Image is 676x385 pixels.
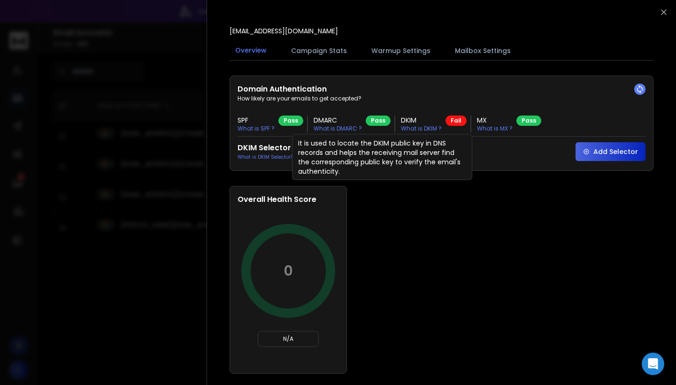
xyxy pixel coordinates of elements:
[401,115,442,125] h3: DKIM
[278,115,303,126] div: Pass
[446,115,467,126] div: Fail
[576,142,645,161] button: Add Selector
[366,115,391,126] div: Pass
[366,40,436,61] button: Warmup Settings
[642,353,664,375] div: Open Intercom Messenger
[238,142,292,154] h2: DKIM Selector
[477,125,513,132] p: What is MX ?
[230,26,338,36] p: [EMAIL_ADDRESS][DOMAIN_NAME]
[238,125,275,132] p: What is SPF ?
[284,262,293,279] p: 0
[314,125,362,132] p: What is DMARC ?
[238,84,645,95] h2: Domain Authentication
[477,115,513,125] h3: MX
[285,40,353,61] button: Campaign Stats
[230,40,272,62] button: Overview
[292,134,472,180] div: It is used to locate the DKIM public key in DNS records and helps the receiving mail server find ...
[238,115,275,125] h3: SPF
[314,115,362,125] h3: DMARC
[516,115,541,126] div: Pass
[262,335,315,343] p: N/A
[449,40,516,61] button: Mailbox Settings
[401,125,442,132] p: What is DKIM ?
[238,194,339,205] h2: Overall Health Score
[238,95,645,102] p: How likely are your emails to get accepted?
[238,154,292,161] p: What is DKIM Selector?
